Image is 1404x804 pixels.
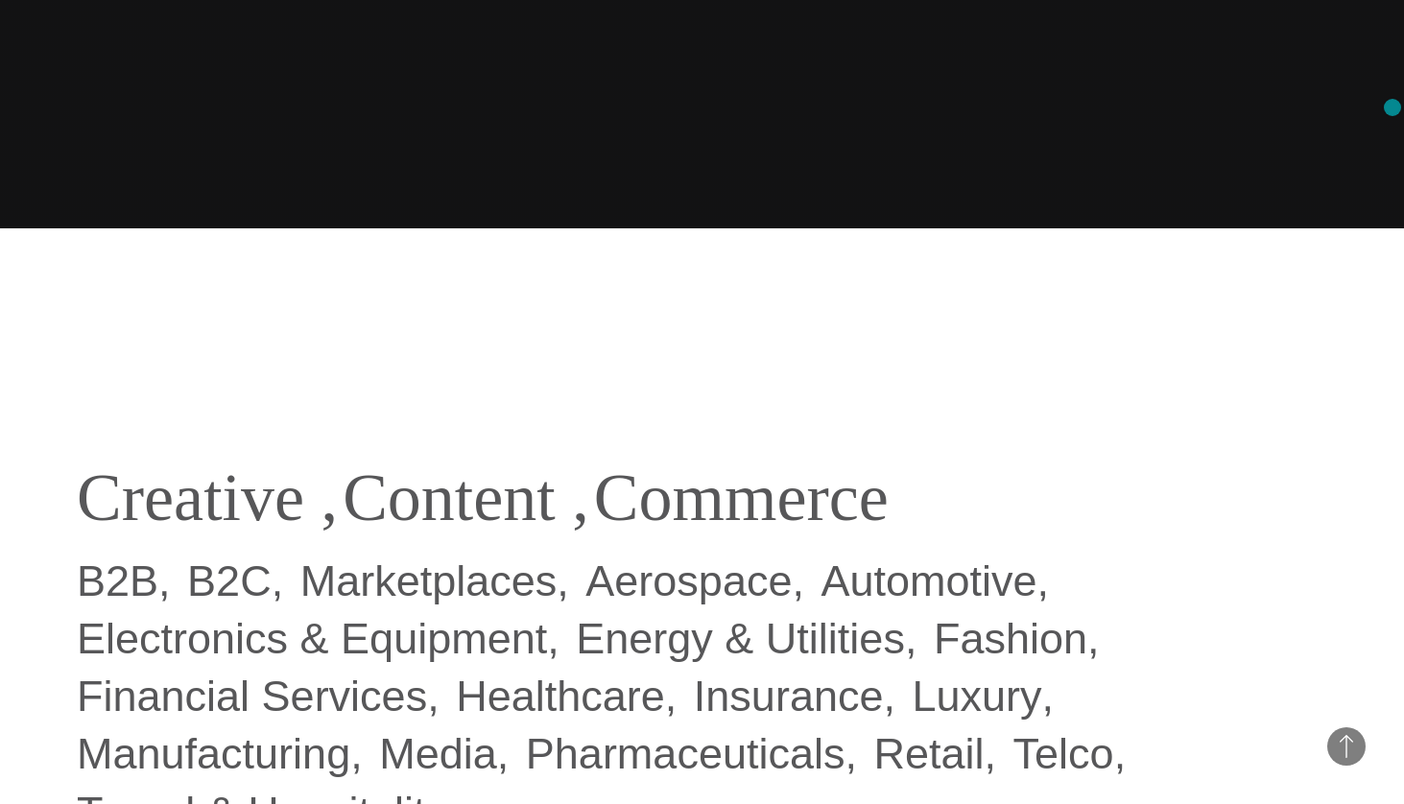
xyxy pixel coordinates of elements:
a: Luxury [913,672,1042,721]
a: Content [343,461,556,534]
a: Fashion [934,614,1087,663]
a: Financial Services [77,672,427,721]
a: Media [379,729,497,778]
a: B2B [77,556,158,605]
a: Manufacturing [77,729,350,778]
a: Aerospace [585,556,792,605]
a: Electronics & Equipment [77,614,547,663]
a: Energy & Utilities [576,614,905,663]
span: , [572,461,589,534]
span: , [321,461,339,534]
a: Creative [77,461,304,534]
a: Pharmaceuticals [526,729,845,778]
button: Back to Top [1327,727,1366,766]
a: Healthcare [456,672,665,721]
a: Retail [874,729,985,778]
a: B2C [187,556,272,605]
a: Marketplaces [300,556,558,605]
a: Automotive [821,556,1036,605]
a: Insurance [694,672,884,721]
a: Telco [1013,729,1114,778]
a: Commerce [594,461,889,534]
